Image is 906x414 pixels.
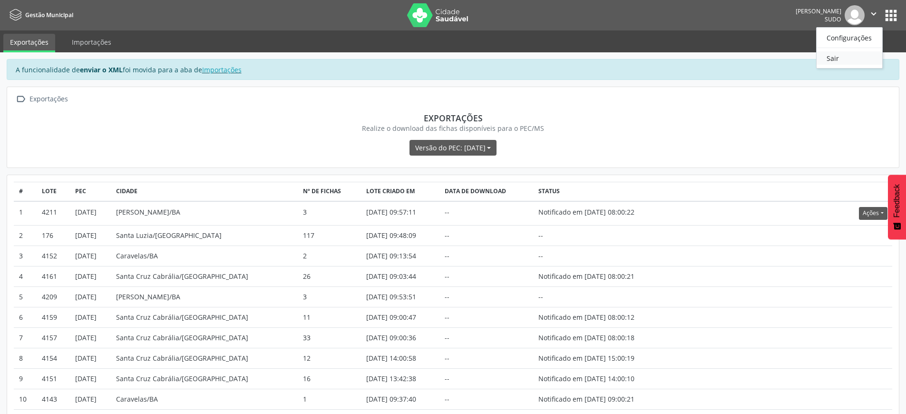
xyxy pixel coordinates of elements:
td: [DATE] [70,307,111,327]
td: -- [533,286,672,307]
span: Feedback [893,184,901,217]
td: [DATE] [70,327,111,348]
div: Exportações [28,92,69,106]
td: 6 [14,307,37,327]
td: 1 [298,389,361,409]
button:  [865,5,883,25]
td: 3 [298,286,361,307]
td: Santa Cruz Cabrália/[GEOGRAPHIC_DATA] [111,266,298,286]
div: Realize o download das fichas disponíveis para o PEC/MS [20,123,886,133]
button: Versão do PEC: [DATE] [409,140,497,156]
td: -- [439,286,533,307]
td: -- [439,389,533,409]
td: [DATE] 09:00:36 [361,327,439,348]
div: Status [538,187,668,196]
td: Notificado em [DATE] 09:00:21 [533,389,672,409]
span: Gestão Municipal [25,11,73,19]
td: [DATE] 09:13:54 [361,246,439,266]
td: 4157 [37,327,70,348]
button: apps [883,7,899,24]
td: 3 [298,201,361,225]
div: PEC [75,187,107,196]
td: [DATE] [70,389,111,409]
td: -- [439,368,533,389]
td: Santa Luzia/[GEOGRAPHIC_DATA] [111,225,298,246]
td: [DATE] 09:00:47 [361,307,439,327]
td: 9 [14,368,37,389]
td: 2 [298,246,361,266]
td: 5 [14,286,37,307]
div: Exportações [20,113,886,123]
td: 33 [298,327,361,348]
td: Notificado em [DATE] 08:00:18 [533,327,672,348]
td: -- [533,246,672,266]
td: 2 [14,225,37,246]
button: Ações [859,207,887,220]
strong: enviar o XML [80,65,123,74]
div: [PERSON_NAME] [796,7,841,15]
td: 1 [14,201,37,225]
td: 4 [14,266,37,286]
td: -- [439,201,533,225]
td: [DATE] [70,246,111,266]
td: 4143 [37,389,70,409]
td: -- [439,327,533,348]
td: 26 [298,266,361,286]
td: Santa Cruz Cabrália/[GEOGRAPHIC_DATA] [111,368,298,389]
td: 4154 [37,348,70,368]
td: [DATE] 09:57:11 [361,201,439,225]
a:  Exportações [14,92,69,106]
div: Data de download [445,187,528,196]
td: [DATE] 09:53:51 [361,286,439,307]
a: Exportações [3,34,55,52]
a: Gestão Municipal [7,7,73,23]
td: Santa Cruz Cabrália/[GEOGRAPHIC_DATA] [111,327,298,348]
td: 8 [14,348,37,368]
a: Sair [817,51,882,65]
a: Configurações [817,31,882,44]
ul:  [816,27,883,69]
td: [DATE] 09:37:40 [361,389,439,409]
td: [DATE] [70,286,111,307]
img: img [845,5,865,25]
a: Importações [202,65,242,74]
td: [DATE] 09:48:09 [361,225,439,246]
td: 12 [298,348,361,368]
td: Santa Cruz Cabrália/[GEOGRAPHIC_DATA] [111,307,298,327]
td: [DATE] 14:00:58 [361,348,439,368]
td: -- [533,225,672,246]
td: 4151 [37,368,70,389]
div: Lote [42,187,65,196]
td: [DATE] [70,348,111,368]
td: [DATE] 09:03:44 [361,266,439,286]
td: 4209 [37,286,70,307]
span: Sudo [825,15,841,23]
td: 4211 [37,201,70,225]
td: Caravelas/BA [111,389,298,409]
td: [PERSON_NAME]/BA [111,201,298,225]
td: 11 [298,307,361,327]
td: -- [439,225,533,246]
div: A funcionalidade de foi movida para a aba de [7,59,899,80]
td: 4152 [37,246,70,266]
i:  [868,9,879,19]
td: Notificado em [DATE] 15:00:19 [533,348,672,368]
a: Importações [65,34,118,50]
td: 3 [14,246,37,266]
td: Santa Cruz Cabrália/[GEOGRAPHIC_DATA] [111,348,298,368]
td: 16 [298,368,361,389]
div: # [19,187,32,196]
td: 4161 [37,266,70,286]
div: Lote criado em [366,187,435,196]
td: -- [439,246,533,266]
i:  [14,92,28,106]
td: 4159 [37,307,70,327]
button: Feedback - Mostrar pesquisa [888,175,906,239]
td: [DATE] [70,201,111,225]
div: Cidade [116,187,293,196]
td: Notificado em [DATE] 08:00:21 [533,266,672,286]
td: [DATE] [70,368,111,389]
td: Notificado em [DATE] 08:00:22 [533,201,672,225]
td: -- [439,307,533,327]
td: -- [439,266,533,286]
